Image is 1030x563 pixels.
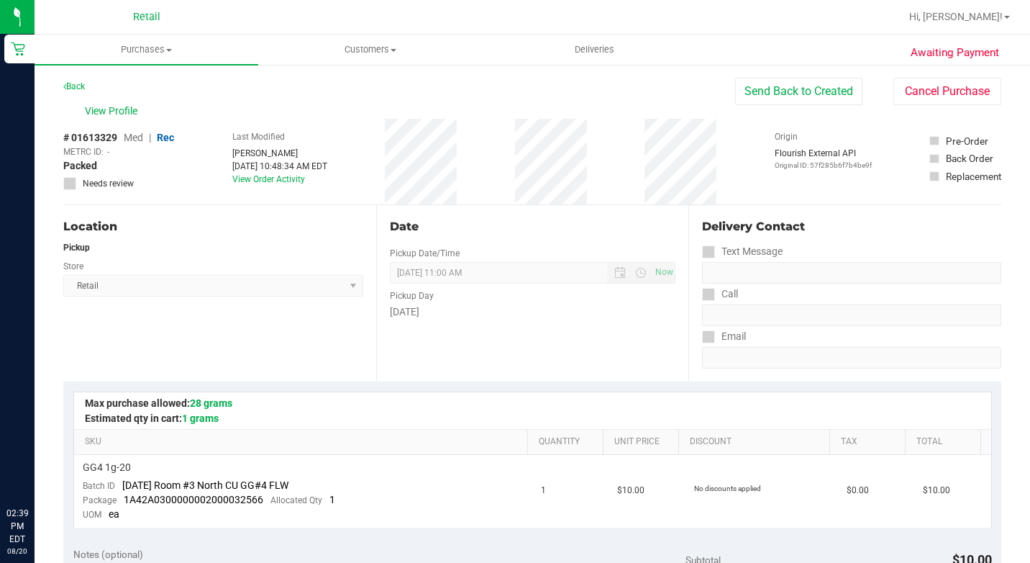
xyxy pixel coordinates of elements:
[847,484,869,497] span: $0.00
[390,247,460,260] label: Pickup Date/Time
[555,43,634,56] span: Deliveries
[946,134,988,148] div: Pre-Order
[14,448,58,491] iframe: Resource center
[63,145,104,158] span: METRC ID:
[63,218,363,235] div: Location
[63,260,83,273] label: Store
[124,494,263,505] span: 1A42A0300000002000032566
[614,436,673,448] a: Unit Price
[270,495,322,505] span: Allocated Qty
[85,413,219,424] span: Estimated qty in cart:
[775,130,798,143] label: Origin
[109,508,119,520] span: ea
[702,262,1001,284] input: Format: (999) 999-9999
[702,241,783,262] label: Text Message
[42,446,60,463] iframe: Resource center unread badge
[841,436,899,448] a: Tax
[390,289,434,302] label: Pickup Day
[539,436,597,448] a: Quantity
[617,484,644,497] span: $10.00
[133,11,160,23] span: Retail
[735,78,862,105] button: Send Back to Created
[232,160,327,173] div: [DATE] 10:48:34 AM EDT
[893,78,1001,105] button: Cancel Purchase
[83,510,101,520] span: UOM
[149,132,151,143] span: |
[107,145,109,158] span: -
[702,218,1001,235] div: Delivery Contact
[122,479,288,491] span: [DATE] Room #3 North CU GG#4 FLW
[946,151,993,166] div: Back Order
[702,305,1001,326] input: Format: (999) 999-9999
[232,130,285,143] label: Last Modified
[85,397,232,409] span: Max purchase allowed:
[232,147,327,160] div: [PERSON_NAME]
[909,11,1003,22] span: Hi, [PERSON_NAME]!
[63,81,85,91] a: Back
[702,284,738,305] label: Call
[6,546,28,557] p: 08/20
[63,130,117,145] span: # 01613329
[541,484,546,497] span: 1
[702,326,746,347] label: Email
[190,397,232,409] span: 28 grams
[911,45,999,61] span: Awaiting Payment
[11,42,25,56] inline-svg: Retail
[690,436,824,448] a: Discount
[390,305,676,320] div: [DATE]
[73,549,143,560] span: Notes (optional)
[775,160,872,171] p: Original ID: 57f285b6f7b4be9f
[83,495,117,505] span: Package
[483,35,706,65] a: Deliveries
[390,218,676,235] div: Date
[85,104,142,119] span: View Profile
[259,43,481,56] span: Customers
[83,481,115,491] span: Batch ID
[63,158,97,174] span: Packed
[85,436,521,448] a: SKU
[329,494,335,505] span: 1
[946,169,1001,184] div: Replacement
[83,177,134,190] span: Needs review
[35,43,258,56] span: Purchases
[157,132,174,143] span: Rec
[258,35,482,65] a: Customers
[182,413,219,424] span: 1 grams
[83,461,131,474] span: GG4 1g-20
[923,484,950,497] span: $10.00
[694,485,761,492] span: No discounts applied
[6,507,28,546] p: 02:39 PM EDT
[775,147,872,171] div: Flourish External API
[232,174,305,184] a: View Order Activity
[124,132,143,143] span: Med
[35,35,258,65] a: Purchases
[63,243,90,253] strong: Pickup
[916,436,975,448] a: Total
